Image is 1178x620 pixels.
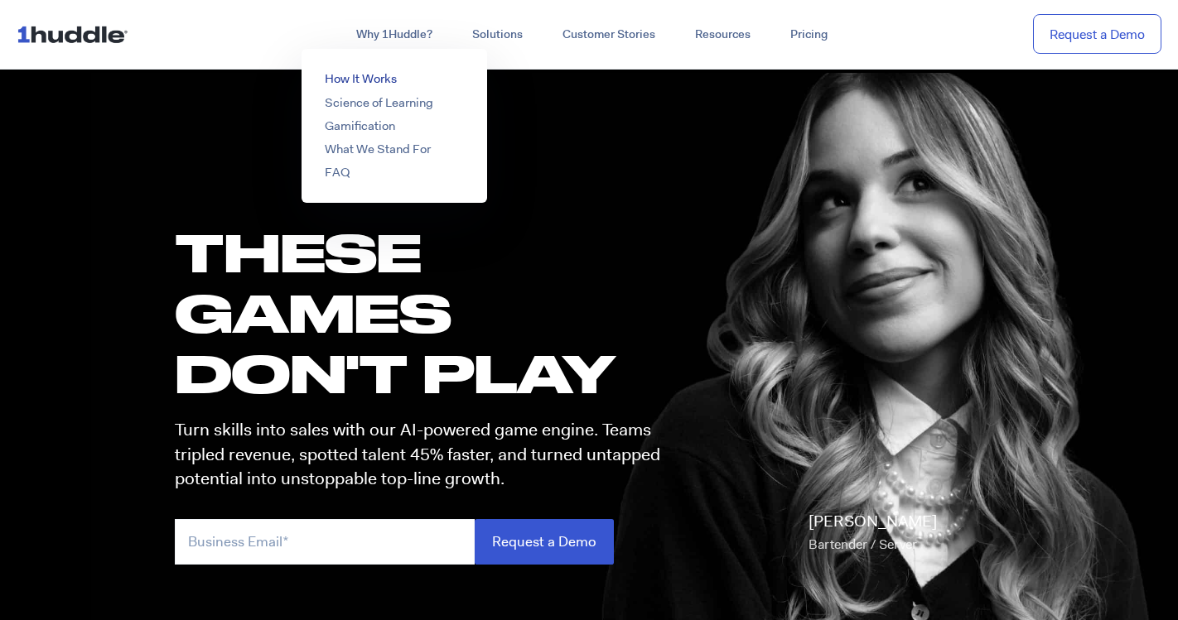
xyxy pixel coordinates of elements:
a: How It Works [325,70,397,87]
a: Request a Demo [1033,14,1161,55]
a: Gamification [325,118,395,134]
p: Turn skills into sales with our AI-powered game engine. Teams tripled revenue, spotted talent 45%... [175,418,675,491]
img: ... [17,18,135,50]
a: Solutions [452,20,543,50]
span: Bartender / Server [809,536,917,553]
a: Customer Stories [543,20,675,50]
a: Pricing [770,20,847,50]
a: Why 1Huddle? [336,20,452,50]
a: Science of Learning [325,94,433,111]
p: [PERSON_NAME] [809,510,937,556]
a: What We Stand For [325,141,431,157]
a: Resources [675,20,770,50]
h1: these GAMES DON'T PLAY [175,222,675,404]
input: Request a Demo [475,519,614,565]
a: FAQ [325,164,350,180]
input: Business Email* [175,519,475,565]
